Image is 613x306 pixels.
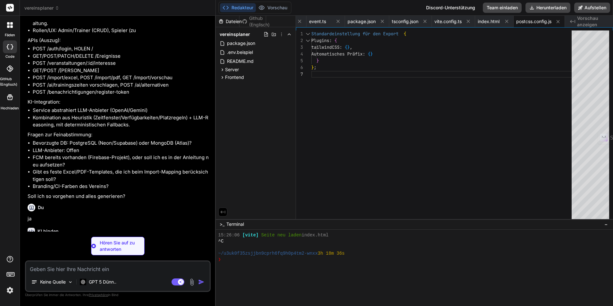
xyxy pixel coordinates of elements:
p: KI-Integration: [28,98,209,106]
p: Keine Quelle [40,279,66,285]
span: .env.beispiel [226,48,254,56]
label: Hochladen [1,106,19,111]
span: index.html [302,232,329,238]
span: 3h 18m 36s [318,251,345,257]
span: event.ts [309,18,326,25]
li: POST /veranstaltungen/:id/interesse [33,60,209,67]
span: { [404,31,406,37]
li: Kombination aus Heuristik (Zeitfenster/Verfügbarkeiten/Platzregeln) + LLM-Reasoning, mit determin... [33,114,209,129]
li: POST /benachrichtigungen/register-token [33,89,209,96]
span: Server [225,66,239,73]
div: Click to collapse the range. [304,37,312,44]
p: APIs (Auszug): [28,37,209,44]
div: 3 [296,44,303,51]
span: vite.config.ts [434,18,462,25]
span: tsconfig.json [392,18,418,25]
span: Standardeinstellung für den Export [311,31,399,37]
li: Service abstrahiert LLM-Anbieter (OpenAI/Gemini) [33,107,209,114]
button: Vorschau [256,3,290,12]
font: Dateien [226,18,242,25]
span: { [368,51,370,57]
span: } [347,44,350,50]
p: Soll ich so vorgehen und alles generieren? [28,193,209,200]
span: { [345,44,347,50]
p: Fragen zur Feinabstimmung: [28,131,209,139]
img: Modelle auswählen [68,279,73,285]
span: Automatisches Präfix: [311,51,365,57]
label: Fäden [5,32,15,38]
font: Github (Englisch) [249,15,270,28]
button: Herunterladen [525,3,570,13]
p: Überprüfen Sie immer die Antworten. Ihre in Bind [25,292,211,298]
label: Code [5,54,14,59]
img: Ikone [198,279,205,285]
li: Gibt es feste Excel/PDF-Templates, die ich beim Import-Mapping berücksichtigen soll? [33,168,209,183]
div: 5 [296,57,303,64]
button: Team einladen [483,3,522,13]
li: POST /auth/login, HOLEN / [33,45,209,53]
span: Frontend [225,74,244,81]
span: } [311,64,314,70]
font: Vorschau [267,4,287,11]
font: Aufstellen [584,4,606,11]
li: GET/POST /[PERSON_NAME] [33,67,209,74]
span: − [604,221,608,227]
li: FCM bereits vorhanden (Firebase-Projekt), oder soll ich es in der Anleitung neu aufsetzen? [33,154,209,168]
div: 7 [296,71,303,78]
span: tailwindCSS: [311,44,342,50]
span: Vorschau anzeigen [577,15,608,28]
li: Rollen/UX: Admin/Trainer (CRUD), Spieler (zu [33,27,209,34]
span: } [370,51,373,57]
li: LLM-Anbieter: Offen [33,147,209,154]
button: Aufstellen [574,3,610,13]
font: Herunterladen [536,4,567,11]
span: ^C [218,238,224,244]
span: Seite neu laden [261,232,302,238]
p: ja [28,215,209,223]
li: Bevorzugte DB: PostgreSQL (Neon/Supabase) oder MongoDB (Atlas)? [33,140,209,147]
span: vereinsplaner [220,31,250,38]
span: package.json [348,18,376,25]
span: >_ [220,221,224,227]
div: Discord-Unterstützung [422,3,479,13]
span: ❯ [218,257,222,263]
span: ~/u3uk0f35zsjjbn9cprh6fq9h0p4tm2-wnxx [218,251,318,257]
div: 1 [296,30,303,37]
button: − [603,219,609,229]
li: POST /ai/trainingszeiten vorschlagen, POST /ai/alternativen [33,81,209,89]
span: { [334,38,337,43]
span: Plugins [311,38,329,43]
img: Anhang [188,278,196,286]
h6: Du [38,204,44,211]
span: index.html [478,18,500,25]
h6: KI binden [38,228,59,234]
span: [vite] [242,232,258,238]
li: GET/POST/PATCH/DELETE /Ereignisse [33,53,209,60]
li: Branding/CI-Farben des Vereins? [33,183,209,190]
span: 15:26:06 [218,232,240,238]
img: Einstellungen [4,285,15,296]
li: POST /import/excel, POST /import/pdf, GET /import/vorschau [33,74,209,81]
span: Terminal [226,221,244,227]
span: postcss.config.js [516,18,551,25]
font: vereinsplaner [24,5,54,11]
div: Click to collapse the range. [304,30,312,37]
span: : [329,38,332,43]
font: Redakteur [231,4,253,11]
div: 2 [296,37,303,44]
span: README.md [226,57,254,65]
span: , [350,44,352,50]
p: Hören Sie auf zu antworten [100,240,144,252]
div: 6 [296,64,303,71]
span: ; [314,64,316,70]
button: Redakteur [220,3,256,12]
span: Privatsphäre [89,293,108,297]
font: GPT 5 Dünn.. [89,279,116,285]
span: package.json [226,39,256,47]
div: 4 [296,51,303,57]
span: } [316,58,319,64]
img: GPT 5 Thinking High [80,279,86,285]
